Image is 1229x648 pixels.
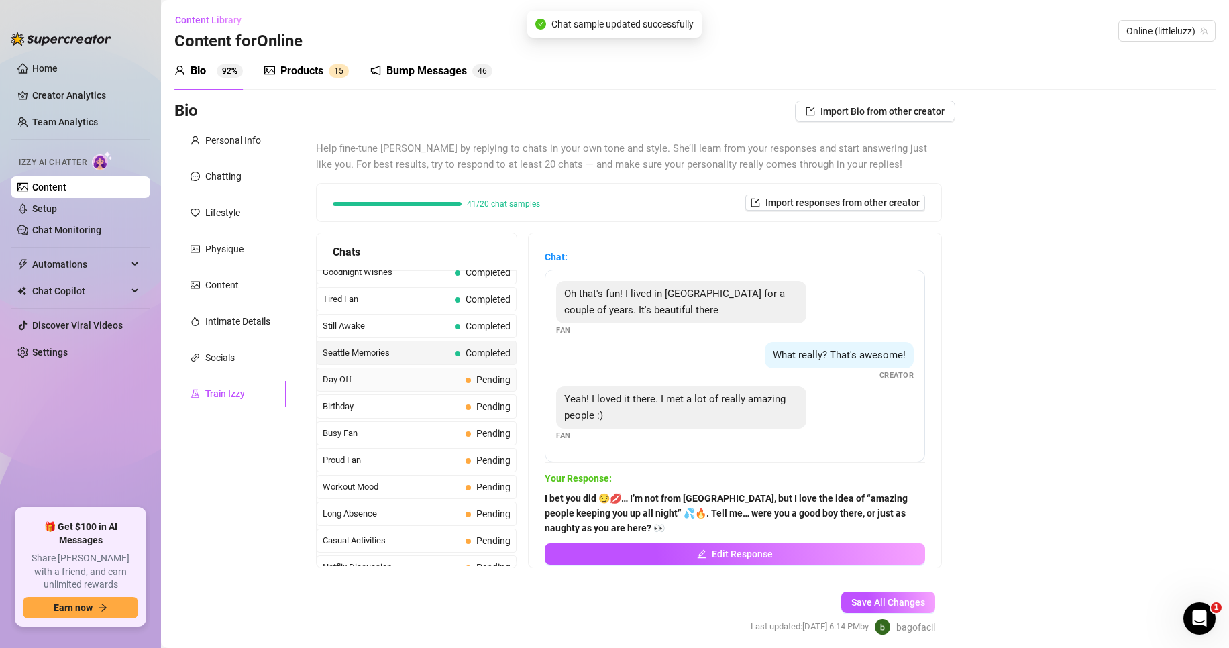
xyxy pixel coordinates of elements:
[773,349,906,361] span: What really? That's awesome!
[564,288,785,316] span: Oh that's fun! I lived in [GEOGRAPHIC_DATA] for a couple of years. It's beautiful there
[370,65,381,76] span: notification
[191,353,200,362] span: link
[545,473,612,484] strong: Your Response:
[472,64,492,78] sup: 46
[54,602,93,613] span: Earn now
[556,325,571,336] span: Fan
[174,65,185,76] span: user
[323,346,449,360] span: Seattle Memories
[1126,21,1208,41] span: Online (littleluzz)
[23,521,138,547] span: 🎁 Get $100 in AI Messages
[841,592,935,613] button: Save All Changes
[476,508,511,519] span: Pending
[1200,27,1208,35] span: team
[329,64,349,78] sup: 15
[205,278,239,292] div: Content
[205,241,244,256] div: Physique
[323,373,460,386] span: Day Off
[551,17,694,32] span: Chat sample updated successfully
[795,101,955,122] button: Import Bio from other creator
[32,320,123,331] a: Discover Viral Videos
[11,32,111,46] img: logo-BBDzfeDw.svg
[191,172,200,181] span: message
[751,198,760,207] span: import
[205,169,242,184] div: Chatting
[545,252,568,262] strong: Chat:
[482,66,487,76] span: 6
[191,317,200,326] span: fire
[280,63,323,79] div: Products
[476,535,511,546] span: Pending
[386,63,467,79] div: Bump Messages
[323,507,460,521] span: Long Absence
[175,15,242,25] span: Content Library
[205,133,261,148] div: Personal Info
[17,259,28,270] span: thunderbolt
[323,292,449,306] span: Tired Fan
[697,549,706,559] span: edit
[323,534,460,547] span: Casual Activities
[476,482,511,492] span: Pending
[323,561,460,574] span: Netflix Discussion
[476,401,511,412] span: Pending
[339,66,343,76] span: 5
[323,400,460,413] span: Birthday
[545,543,925,565] button: Edit Response
[191,280,200,290] span: picture
[466,321,511,331] span: Completed
[32,203,57,214] a: Setup
[32,225,101,235] a: Chat Monitoring
[217,64,243,78] sup: 92%
[98,603,107,612] span: arrow-right
[191,244,200,254] span: idcard
[23,597,138,618] button: Earn nowarrow-right
[174,101,198,122] h3: Bio
[323,480,460,494] span: Workout Mood
[334,66,339,76] span: 1
[879,370,914,381] span: Creator
[476,428,511,439] span: Pending
[205,386,245,401] div: Train Izzy
[323,319,449,333] span: Still Awake
[535,19,546,30] span: check-circle
[323,266,449,279] span: Goodnight Wishes
[467,200,540,208] span: 41/20 chat samples
[875,619,890,635] img: bagofacil
[323,453,460,467] span: Proud Fan
[712,549,773,559] span: Edit Response
[191,136,200,145] span: user
[92,151,113,170] img: AI Chatter
[174,31,303,52] h3: Content for Online
[896,620,935,635] span: bagofacil
[556,430,571,441] span: Fan
[476,455,511,466] span: Pending
[205,205,240,220] div: Lifestyle
[17,286,26,296] img: Chat Copilot
[806,107,815,116] span: import
[1183,602,1216,635] iframe: Intercom live chat
[466,347,511,358] span: Completed
[466,294,511,305] span: Completed
[32,347,68,358] a: Settings
[323,427,460,440] span: Busy Fan
[745,195,925,211] button: Import responses from other creator
[23,552,138,592] span: Share [PERSON_NAME] with a friend, and earn unlimited rewards
[851,597,925,608] span: Save All Changes
[19,156,87,169] span: Izzy AI Chatter
[765,197,920,208] span: Import responses from other creator
[316,141,942,172] span: Help fine-tune [PERSON_NAME] by replying to chats in your own tone and style. She’ll learn from y...
[205,314,270,329] div: Intimate Details
[32,63,58,74] a: Home
[820,106,945,117] span: Import Bio from other creator
[478,66,482,76] span: 4
[264,65,275,76] span: picture
[191,63,206,79] div: Bio
[174,9,252,31] button: Content Library
[32,280,127,302] span: Chat Copilot
[476,374,511,385] span: Pending
[466,267,511,278] span: Completed
[191,389,200,398] span: experiment
[476,562,511,573] span: Pending
[32,182,66,193] a: Content
[32,254,127,275] span: Automations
